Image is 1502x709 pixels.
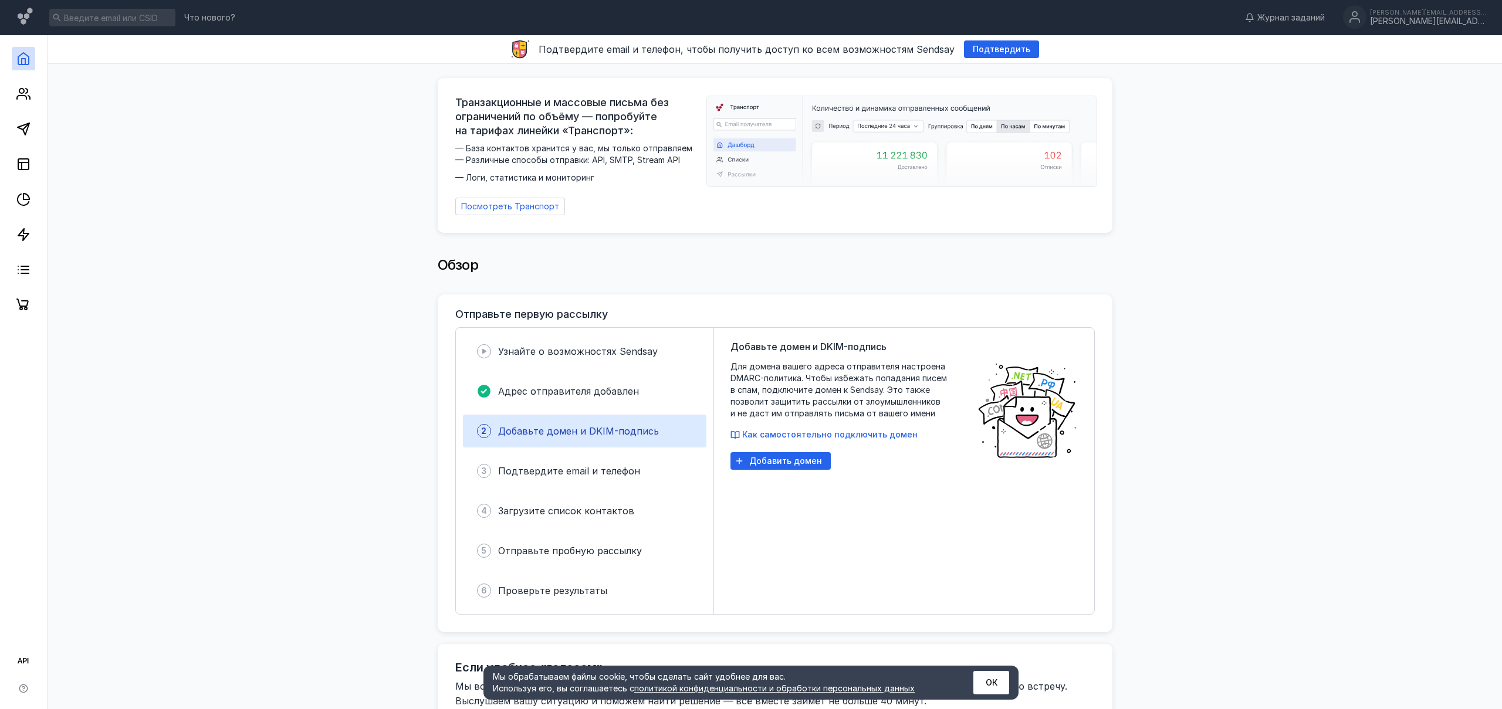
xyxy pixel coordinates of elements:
a: Посмотреть Транспорт [455,198,565,215]
span: Мы всегда готовы помочь в чате, но если вам комфортнее обсудить ваш вопрос голосом, запишитесь на... [455,680,1070,707]
h2: Если удобнее «голосом» [455,660,604,674]
button: ОК [973,671,1009,694]
span: 5 [481,545,486,557]
span: Отправьте пробную рассылку [498,545,642,557]
button: Подтвердить [964,40,1039,58]
button: Как самостоятельно подключить домен [730,429,918,440]
span: Добавить домен [749,456,822,466]
span: Для домена вашего адреса отправителя настроена DMARC-политика. Чтобы избежать попадания писем в с... [730,361,965,419]
input: Введите email или CSID [49,9,175,26]
img: dashboard-transport-banner [707,96,1097,186]
span: — База контактов хранится у вас, мы только отправляем — Различные способы отправки: API, SMTP, St... [455,143,699,184]
a: Что нового? [178,13,241,22]
span: Что нового? [184,13,235,22]
span: Как самостоятельно подключить домен [742,429,918,439]
span: Проверьте результаты [498,585,607,596]
span: Журнал заданий [1257,12,1325,23]
span: Посмотреть Транспорт [461,202,559,212]
span: Добавьте домен и DKIM-подпись [730,340,887,354]
span: Узнайте о возможностях Sendsay [498,345,658,357]
span: 6 [481,585,487,596]
span: Адрес отправителя добавлен [498,385,639,397]
span: Транзакционные и массовые письма без ограничений по объёму — попробуйте на тарифах линейки «Транс... [455,96,699,138]
span: Обзор [438,256,479,273]
div: Мы обрабатываем файлы cookie, чтобы сделать сайт удобнее для вас. Используя его, вы соглашаетесь c [493,671,945,694]
span: 2 [481,425,486,437]
h3: Отправьте первую рассылку [455,308,608,320]
div: [PERSON_NAME][EMAIL_ADDRESS][DEMOGRAPHIC_DATA][DOMAIN_NAME] [1370,16,1487,26]
span: Загрузите список контактов [498,505,634,517]
span: Подтвердите email и телефон [498,465,640,477]
a: Журнал заданий [1239,12,1331,23]
img: poster [977,361,1078,460]
span: 4 [481,505,487,517]
span: 3 [481,465,487,477]
button: Добавить домен [730,452,831,470]
span: Подтвердите email и телефон, чтобы получить доступ ко всем возможностям Sendsay [539,43,955,55]
span: Подтвердить [973,45,1030,55]
a: политикой конфиденциальности и обработки персональных данных [634,683,915,693]
span: Добавьте домен и DKIM-подпись [498,425,659,437]
div: [PERSON_NAME][EMAIL_ADDRESS][DEMOGRAPHIC_DATA][DOMAIN_NAME] [1370,9,1487,16]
